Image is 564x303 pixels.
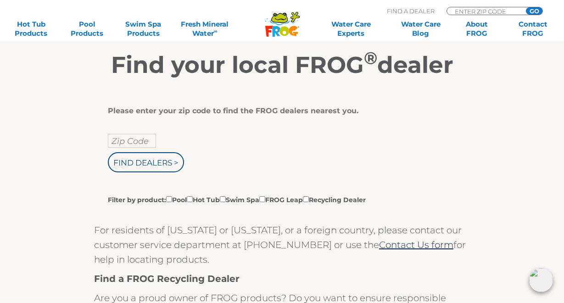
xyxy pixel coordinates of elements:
[220,196,226,202] input: Filter by product:PoolHot TubSwim SpaFROG LeapRecycling Dealer
[94,223,470,267] p: For residents of [US_STATE] or [US_STATE], or a foreign country, please contact our customer serv...
[316,20,387,38] a: Water CareExperts
[455,20,499,38] a: AboutFROG
[526,7,542,15] input: GO
[259,196,265,202] input: Filter by product:PoolHot TubSwim SpaFROG LeapRecycling Dealer
[214,28,218,34] sup: ∞
[529,268,553,292] img: openIcon
[364,48,377,68] sup: ®
[379,239,453,250] a: Contact Us form
[122,20,165,38] a: Swim SpaProducts
[108,106,449,116] div: Please enter your zip code to find the FROG dealers nearest you.
[108,194,366,204] label: Filter by product: Pool Hot Tub Swim Spa FROG Leap Recycling Dealer
[399,20,442,38] a: Water CareBlog
[65,20,109,38] a: PoolProducts
[166,196,172,202] input: Filter by product:PoolHot TubSwim SpaFROG LeapRecycling Dealer
[94,273,240,284] strong: Find a FROG Recycling Dealer
[387,7,435,15] p: Find A Dealer
[108,152,184,172] input: Find Dealers >
[178,20,232,38] a: Fresh MineralWater∞
[9,20,53,38] a: Hot TubProducts
[187,196,193,202] input: Filter by product:PoolHot TubSwim SpaFROG LeapRecycling Dealer
[454,7,516,15] input: Zip Code Form
[511,20,555,38] a: ContactFROG
[303,196,309,202] input: Filter by product:PoolHot TubSwim SpaFROG LeapRecycling Dealer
